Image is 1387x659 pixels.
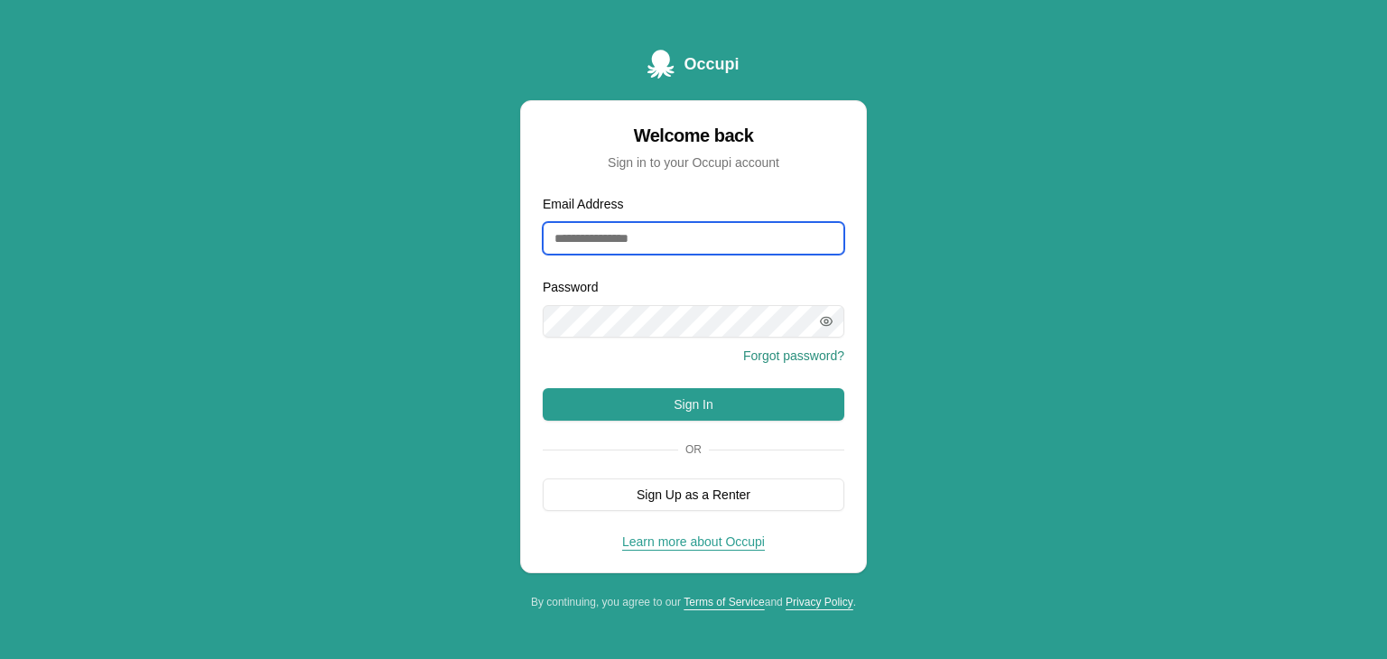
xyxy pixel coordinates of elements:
div: Welcome back [543,123,844,148]
span: Occupi [684,51,739,77]
a: Learn more about Occupi [622,534,765,549]
label: Email Address [543,197,623,211]
span: Or [678,442,709,457]
a: Terms of Service [684,596,764,608]
a: Occupi [647,50,739,79]
a: Privacy Policy [786,596,853,608]
button: Forgot password? [743,347,844,365]
div: By continuing, you agree to our and . [520,595,867,609]
label: Password [543,280,598,294]
button: Sign Up as a Renter [543,478,844,511]
button: Sign In [543,388,844,421]
div: Sign in to your Occupi account [543,153,844,172]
